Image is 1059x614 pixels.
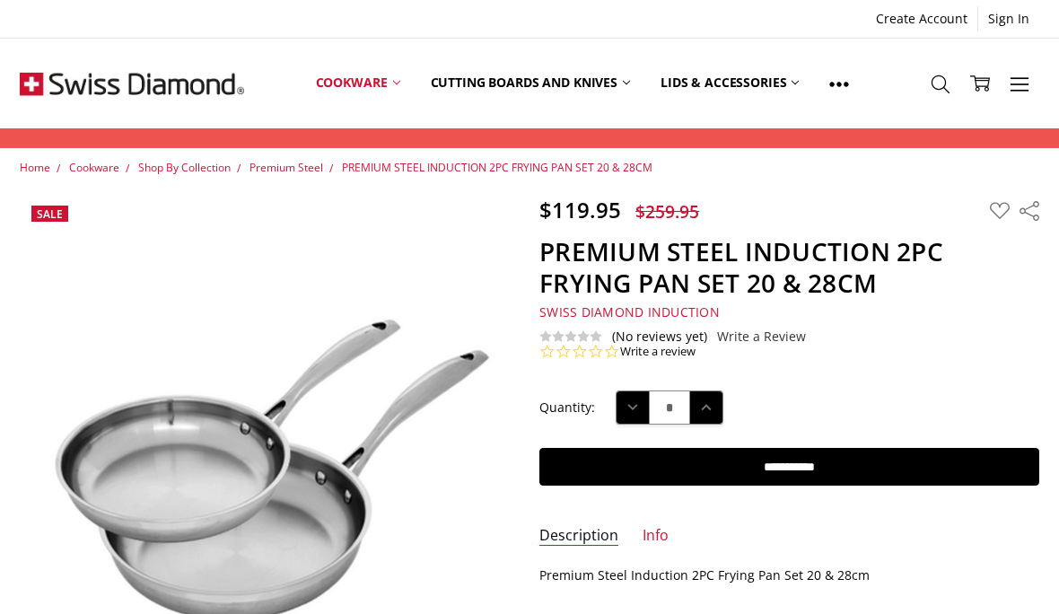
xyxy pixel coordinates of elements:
[138,160,231,175] a: Shop By Collection
[20,160,50,175] a: Home
[645,43,814,123] a: Lids & Accessories
[301,43,416,123] a: Cookware
[643,526,669,547] a: Info
[539,398,595,417] label: Quantity:
[37,206,63,222] span: Sale
[539,195,621,224] span: $119.95
[866,6,977,31] a: Create Account
[635,199,699,224] span: $259.95
[69,160,119,175] a: Cookware
[814,43,864,124] a: Show All
[539,236,1038,299] h1: PREMIUM STEEL INDUCTION 2PC FRYING PAN SET 20 & 28CM
[539,566,1038,585] p: Premium Steel Induction 2PC Frying Pan Set 20 & 28cm
[342,160,652,175] a: PREMIUM STEEL INDUCTION 2PC FRYING PAN SET 20 & 28CM
[717,329,806,344] a: Write a Review
[249,160,323,175] a: Premium Steel
[978,6,1039,31] a: Sign In
[539,526,618,547] a: Description
[539,303,720,320] span: Swiss Diamond Induction
[620,344,696,360] a: Write a review
[416,43,646,123] a: Cutting boards and knives
[20,39,244,128] img: Free Shipping On Every Order
[612,329,707,344] span: (No reviews yet)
